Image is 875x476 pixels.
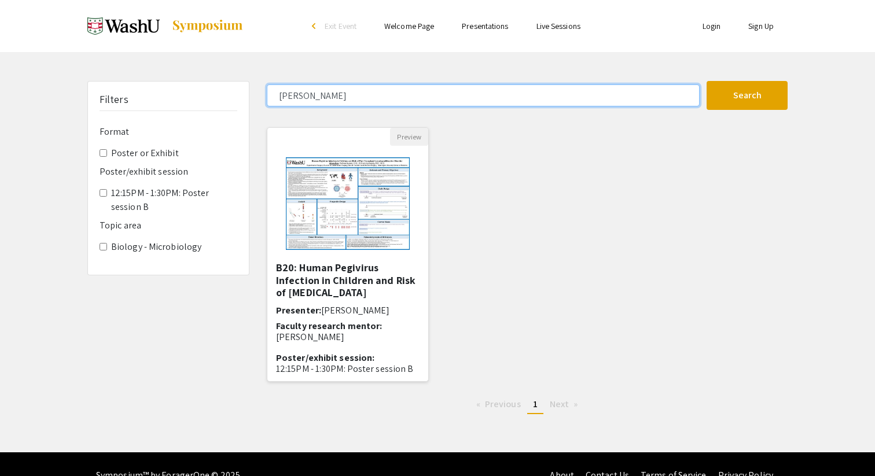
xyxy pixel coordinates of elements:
[9,424,49,467] iframe: Chat
[533,398,538,410] span: 1
[276,305,420,316] h6: Presenter:
[100,166,237,177] h6: Poster/exhibit session
[703,21,721,31] a: Login
[462,21,508,31] a: Presentations
[536,21,580,31] a: Live Sessions
[111,146,179,160] label: Poster or Exhibit
[171,19,244,33] img: Symposium by ForagerOne
[111,240,201,254] label: Biology - Microbiology
[312,23,319,29] div: arrow_back_ios
[325,21,356,31] span: Exit Event
[276,363,420,374] p: 12:15PM - 1:30PM: Poster session B
[87,12,160,40] img: Spring 2025 Undergraduate Research Symposium
[748,21,774,31] a: Sign Up
[485,398,521,410] span: Previous
[276,352,374,364] span: Poster/exhibit session:
[276,261,420,299] h5: B20: Human Pegivirus Infection in Children and Risk of [MEDICAL_DATA]
[267,396,788,414] ul: Pagination
[276,320,382,332] span: Faculty research mentor:
[100,220,237,231] h6: Topic area
[384,21,434,31] a: Welcome Page
[100,93,128,106] h5: Filters
[267,127,429,382] div: Open Presentation <p>B20: Human Pegivirus Infection in Children and Risk of Post-Transplant Lymph...
[100,126,237,137] h6: Format
[111,186,237,214] label: 12:15PM - 1:30PM: Poster session B
[390,128,428,146] button: Preview
[274,146,421,261] img: <p>B20: Human Pegivirus Infection in Children and Risk of Post-Transplant Lymphoproliferative Dis...
[87,12,244,40] a: Spring 2025 Undergraduate Research Symposium
[276,331,420,342] p: [PERSON_NAME]
[267,84,700,106] input: Search Keyword(s) Or Author(s)
[321,304,389,316] span: [PERSON_NAME]
[550,398,569,410] span: Next
[707,81,788,110] button: Search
